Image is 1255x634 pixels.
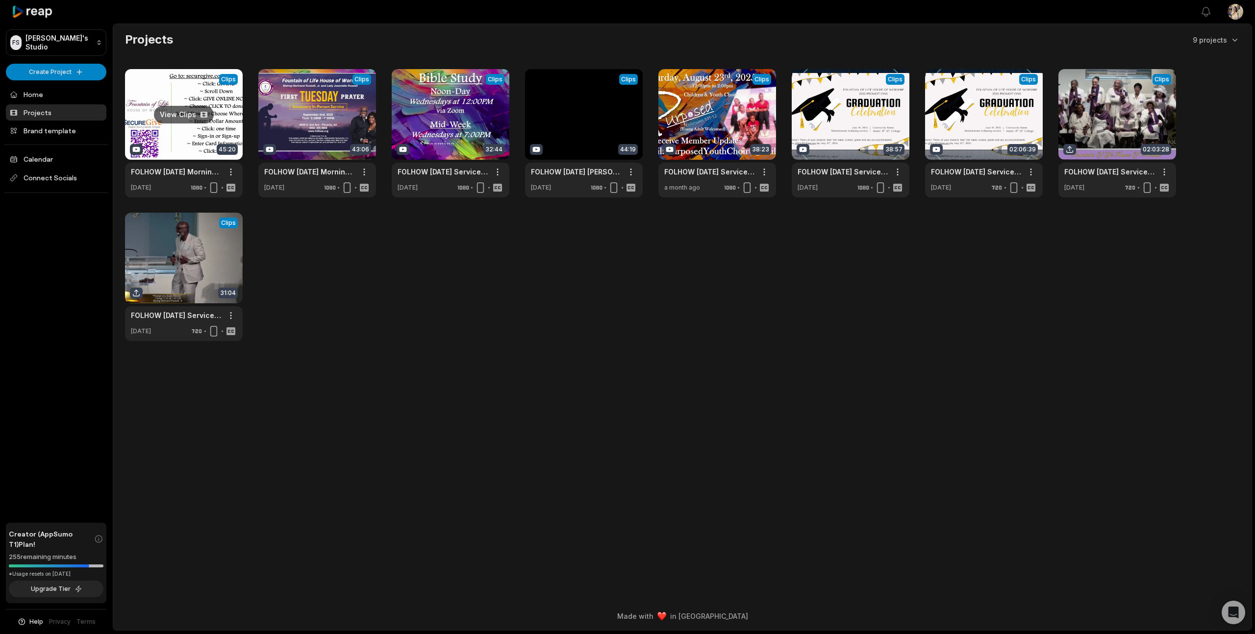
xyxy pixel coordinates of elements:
a: Home [6,86,106,102]
div: *Usage resets on [DATE] [9,570,103,578]
a: FOLHOW [DATE] Morning Service [DATE] [131,167,221,177]
div: FS [10,35,22,50]
span: Creator (AppSumo T1) Plan! [9,529,94,549]
a: FOLHOW [DATE] Service "Rejoicing While Suffering" 1 [PERSON_NAME] 1:6-7 | [DATE] [664,167,754,177]
a: FOLHOW [DATE] Service "Rejoicing While Suffering" Pt. 3 Romans 5:1-5 | [PERSON_NAME] [PERSON_NAME] [398,167,488,177]
button: 9 projects [1193,35,1240,45]
button: Help [17,617,43,626]
img: heart emoji [657,612,666,621]
a: FOLHOW [DATE] Service [DATE] [798,167,888,177]
p: [PERSON_NAME]'s Studio [25,34,92,51]
a: Calendar [6,151,106,167]
h2: Projects [125,32,173,48]
button: Upgrade Tier [9,581,103,597]
a: Privacy [49,617,71,626]
a: Terms [76,617,96,626]
a: FOLHOW [DATE] Morning Service [DATE] [264,167,354,177]
span: Help [29,617,43,626]
a: Brand template [6,122,106,139]
button: Create Project [6,64,106,80]
a: FOLHOW [DATE] Service, _Portrait of a Godly Mother_ 1 Kings 3_16-28 _ 5_11_25 [1064,167,1155,177]
div: Made with in [GEOGRAPHIC_DATA] [122,611,1243,621]
div: 255 remaining minutes [9,552,103,562]
a: FOLHOW [DATE] [PERSON_NAME] [PERSON_NAME] [531,167,621,177]
div: Open Intercom Messenger [1222,601,1245,624]
a: Projects [6,104,106,121]
span: Connect Socials [6,169,106,187]
a: FOLHOW [DATE] Service, _Portrait of a Godly Mother_ 1 Kings 3_16-28 _ 5_11_25 [131,310,221,320]
a: FOLHOW [DATE] Service [DATE] [931,167,1021,177]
